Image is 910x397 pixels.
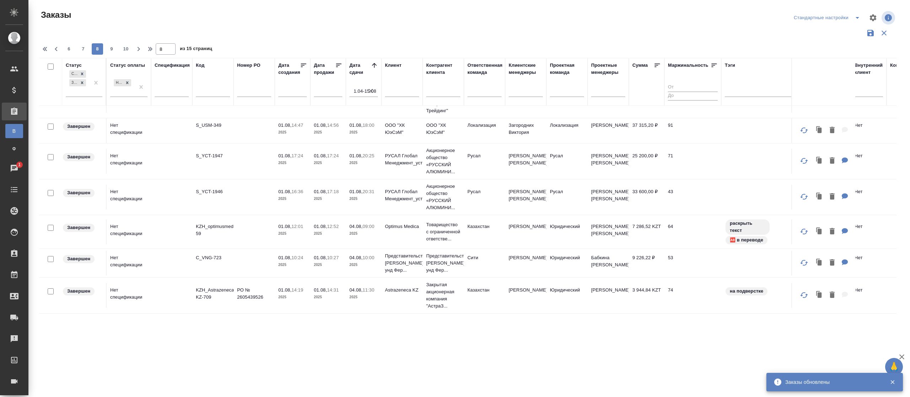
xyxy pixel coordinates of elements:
[107,251,151,276] td: Нет спецификации
[62,287,102,296] div: Выставляет КМ при направлении счета или после выполнения всех работ/сдачи заказа клиенту. Окончат...
[546,219,588,244] td: Юридический
[826,256,838,270] button: Удалить
[730,288,763,295] p: на подверстке
[196,62,204,69] div: Код
[588,283,629,308] td: [PERSON_NAME]
[385,152,419,167] p: РУСАЛ Глобал Менеджмент_уст
[426,122,460,136] p: ООО "ХК ЮэСэМ"
[796,287,813,304] button: Обновить
[546,251,588,276] td: Юридический
[385,62,401,69] div: Клиент
[664,185,721,210] td: 43
[62,254,102,264] div: Выставляет КМ при направлении счета или после выполнения всех работ/сдачи заказа клиенту. Окончат...
[725,287,803,296] div: на подверстке
[278,195,307,202] p: 2025
[385,122,419,136] p: ООО "ХК ЮэСэМ"
[813,224,826,239] button: Клонировать
[234,283,275,308] td: РО № 2605439526
[196,287,230,301] p: KZH_Astrazeneca-KZ-709
[725,62,735,69] div: Тэги
[107,219,151,244] td: Нет спецификации
[107,185,151,210] td: Нет спецификации
[464,149,505,174] td: Русал
[106,43,117,55] button: 9
[110,62,145,69] div: Статус оплаты
[349,294,378,301] p: 2025
[77,45,89,53] span: 7
[668,62,708,69] div: Маржинальность
[5,124,23,138] a: В
[69,70,78,78] div: Сдан без статистики
[196,188,230,195] p: S_YCT-1946
[796,223,813,240] button: Обновить
[888,359,900,374] span: 🙏
[67,224,90,231] p: Завершен
[180,44,212,55] span: из 15 страниц
[882,11,896,25] span: Посмотреть информацию
[314,224,327,229] p: 01.08,
[120,43,132,55] button: 10
[69,70,87,78] div: Сдан без статистики, Завершен
[546,185,588,210] td: Русал
[588,219,629,244] td: [PERSON_NAME] [PERSON_NAME]
[39,9,71,21] span: Заказы
[813,190,826,204] button: Клонировать
[63,43,75,55] button: 6
[664,149,721,174] td: 71
[349,129,378,136] p: 2025
[314,159,342,167] p: 2025
[467,62,503,76] div: Ответственная команда
[107,283,151,308] td: Нет спецификации
[629,149,664,174] td: 25 200,00 ₽
[62,188,102,198] div: Выставляет КМ при направлении счета или после выполнения всех работ/сдачи заказа клиенту. Окончат...
[67,189,90,196] p: Завершен
[67,255,90,262] p: Завершен
[363,224,374,229] p: 09:00
[813,154,826,168] button: Клонировать
[314,62,335,76] div: Дата продажи
[877,26,891,40] button: Сбросить фильтры
[826,154,838,168] button: Удалить
[314,287,327,293] p: 01.08,
[278,230,307,237] p: 2025
[314,123,327,128] p: 01.08,
[114,79,123,87] div: Нет спецификации
[363,123,374,128] p: 18:00
[855,223,883,230] p: Нет
[67,288,90,295] p: Завершен
[291,153,303,158] p: 17:24
[9,127,20,135] span: В
[278,189,291,194] p: 01.08,
[855,287,883,294] p: Нет
[385,287,419,294] p: Astrazeneca KZ
[426,281,460,310] p: Закрытая акционерная компания "АстраЗ...
[291,123,303,128] p: 14:47
[826,224,838,239] button: Удалить
[629,219,664,244] td: 7 286,52 KZT
[77,43,89,55] button: 7
[63,45,75,53] span: 6
[314,255,327,260] p: 01.08,
[349,255,363,260] p: 04.08,
[349,261,378,268] p: 2025
[314,261,342,268] p: 2025
[588,251,629,276] td: Бабкина [PERSON_NAME]
[278,129,307,136] p: 2025
[855,188,883,195] p: Нет
[327,287,339,293] p: 14:31
[113,78,132,87] div: Нет спецификации
[855,62,883,76] div: Внутренний клиент
[885,358,903,376] button: 🙏
[464,283,505,308] td: Казахстан
[629,185,664,210] td: 33 600,00 ₽
[2,159,27,177] a: 1
[796,188,813,205] button: Обновить
[196,152,230,159] p: S_YCT-1947
[426,62,460,76] div: Контрагент клиента
[107,118,151,143] td: Нет спецификации
[66,62,82,69] div: Статус
[591,62,625,76] div: Проектные менеджеры
[67,153,90,161] p: Завершен
[67,123,90,130] p: Завершен
[509,62,543,76] div: Клиентские менеджеры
